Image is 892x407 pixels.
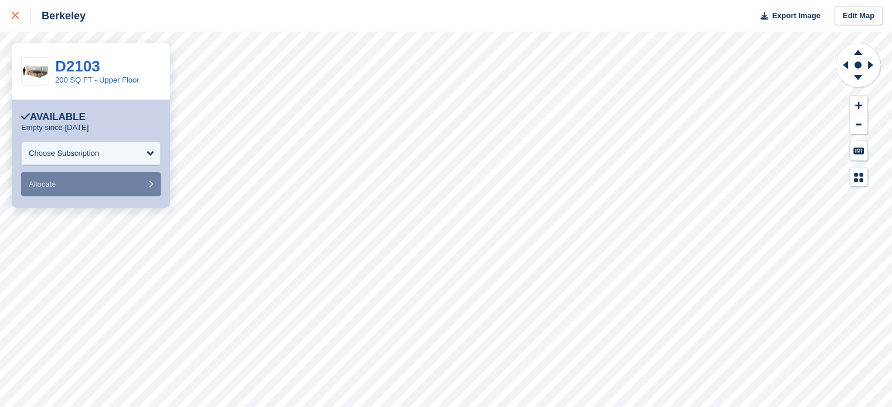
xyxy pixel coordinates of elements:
[772,10,820,22] span: Export Image
[21,123,89,132] p: Empty since [DATE]
[21,111,86,123] div: Available
[850,115,867,135] button: Zoom Out
[55,76,140,84] a: 200 SQ FT - Upper Floor
[835,6,883,26] a: Edit Map
[850,141,867,160] button: Keyboard Shortcuts
[29,180,56,189] span: Allocate
[754,6,820,26] button: Export Image
[55,57,100,75] a: D2103
[21,172,161,196] button: Allocate
[22,61,49,82] img: 200-sqft-unit.jpg
[850,167,867,187] button: Map Legend
[31,9,86,23] div: Berkeley
[850,96,867,115] button: Zoom In
[29,148,99,159] div: Choose Subscription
